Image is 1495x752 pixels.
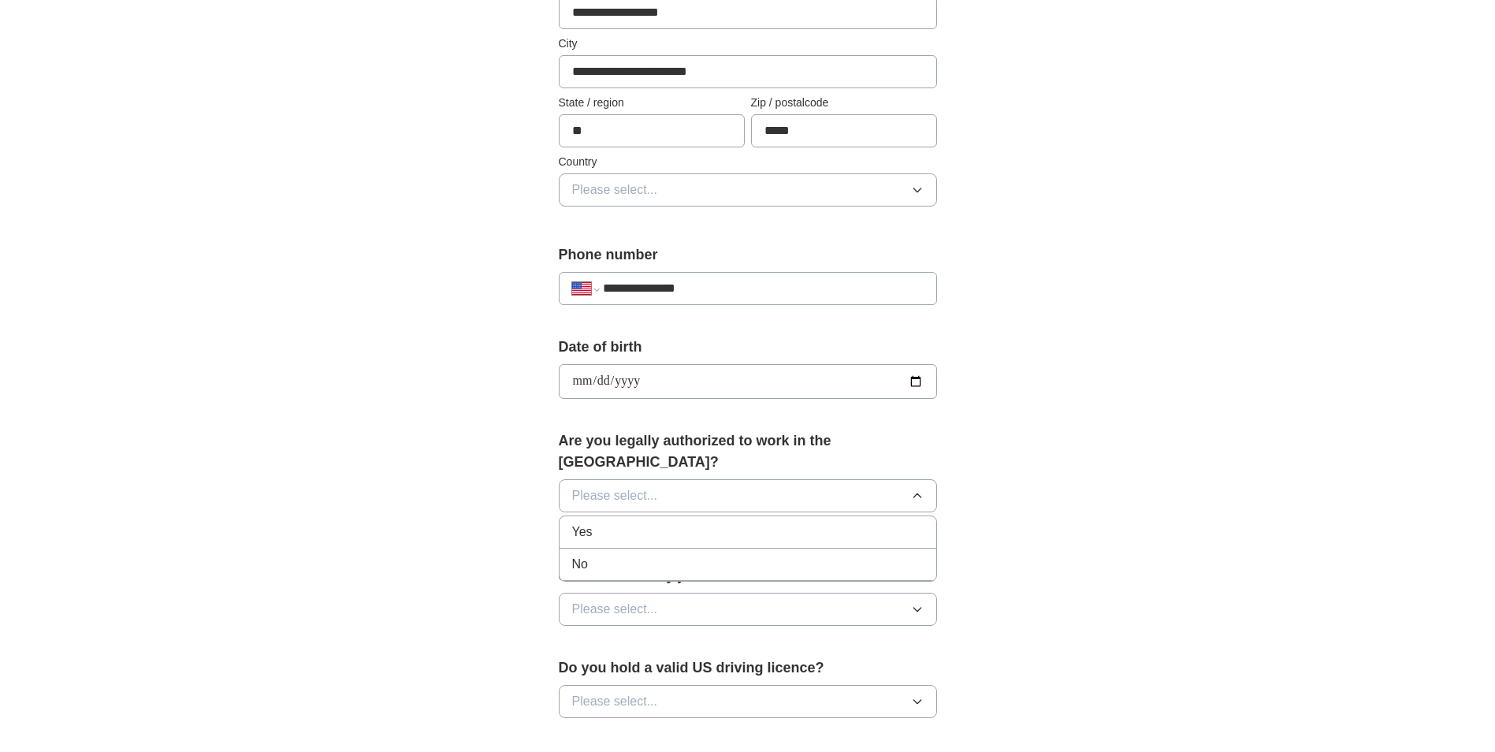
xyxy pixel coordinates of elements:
label: Are you legally authorized to work in the [GEOGRAPHIC_DATA]? [559,430,937,473]
span: Please select... [572,486,658,505]
label: State / region [559,95,745,111]
span: Please select... [572,692,658,711]
label: Zip / postalcode [751,95,937,111]
button: Please select... [559,479,937,512]
span: No [572,555,588,574]
label: Country [559,154,937,170]
label: Do you hold a valid US driving licence? [559,657,937,679]
span: Please select... [572,600,658,619]
label: Phone number [559,244,937,266]
label: Date of birth [559,337,937,358]
button: Please select... [559,685,937,718]
span: Yes [572,523,593,542]
button: Please select... [559,593,937,626]
label: City [559,35,937,52]
button: Please select... [559,173,937,207]
span: Please select... [572,181,658,199]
